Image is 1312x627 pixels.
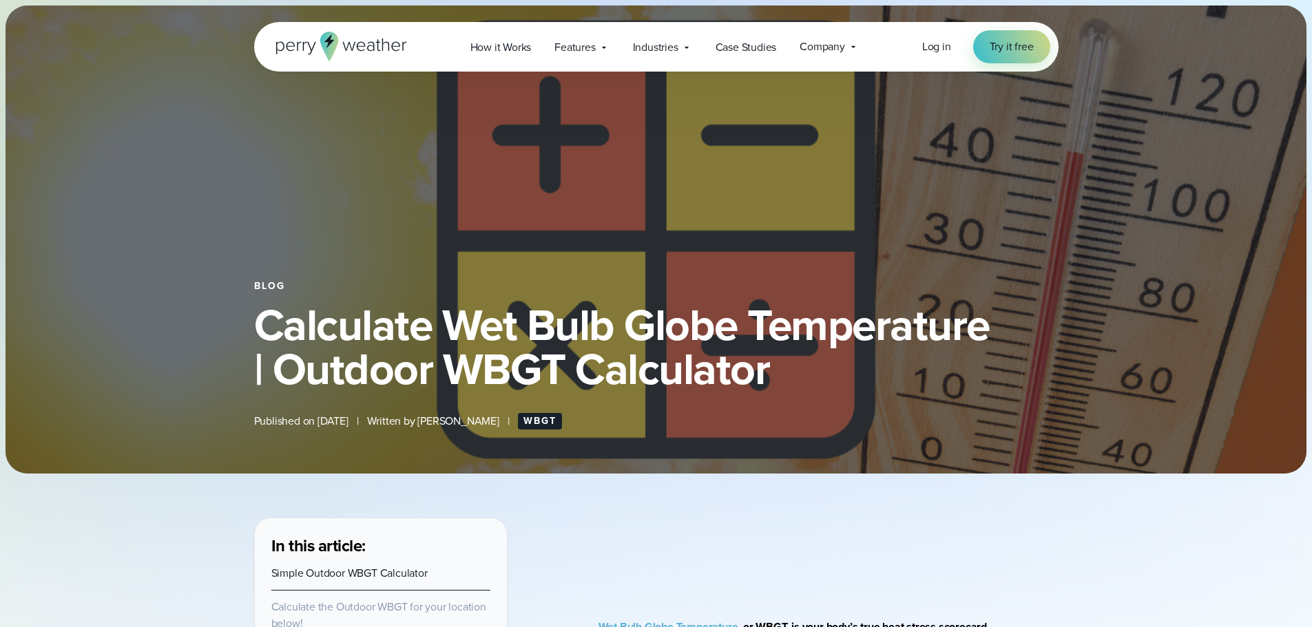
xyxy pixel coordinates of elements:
span: Published on [DATE] [254,413,348,429]
iframe: WBGT Explained: Listen as we break down all you need to know about WBGT Video [638,518,1018,575]
a: WBGT [518,413,562,429]
a: How it Works [459,33,543,61]
a: Case Studies [704,33,789,61]
span: Log in [922,39,951,54]
a: Log in [922,39,951,55]
span: | [508,413,510,429]
h1: Calculate Wet Bulb Globe Temperature | Outdoor WBGT Calculator [254,303,1059,391]
span: Case Studies [716,39,777,56]
span: Features [554,39,595,56]
span: | [357,413,359,429]
span: Company [800,39,845,55]
span: Try it free [990,39,1034,55]
span: Industries [633,39,678,56]
h3: In this article: [271,535,490,557]
div: Blog [254,281,1059,292]
span: Written by [PERSON_NAME] [367,413,499,429]
a: Simple Outdoor WBGT Calculator [271,565,428,581]
a: Try it free [973,30,1050,63]
span: How it Works [470,39,532,56]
